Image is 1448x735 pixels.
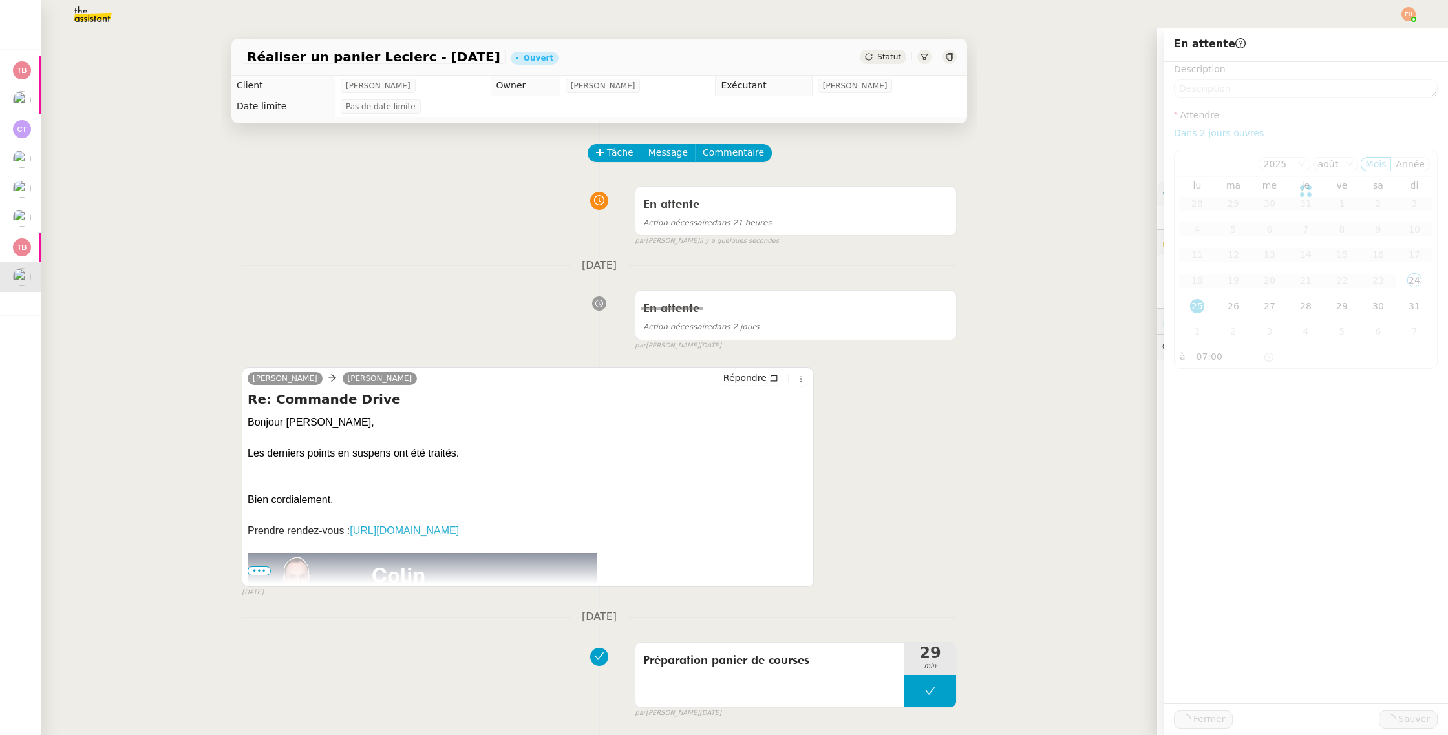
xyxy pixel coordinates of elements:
span: [PERSON_NAME] [346,79,410,92]
span: ⚙️ [1162,186,1230,201]
div: ⏲️Tâches 73:04 [1157,309,1448,334]
span: 💬 [1162,342,1268,352]
button: Tâche [588,144,641,162]
small: [PERSON_NAME] [635,236,779,247]
span: il y a quelques secondes [699,236,779,247]
span: [PERSON_NAME] [823,79,888,92]
span: [DATE] [571,608,627,626]
span: Action nécessaire [643,218,712,227]
h4: Re: Commande Drive [248,390,808,408]
span: En attente [643,199,699,211]
img: Signature Mail Colin (2).jpg [248,553,597,684]
button: Message [641,144,696,162]
span: ••• [248,566,271,575]
img: users%2FxcSDjHYvjkh7Ays4vB9rOShue3j1%2Favatar%2Fc5852ac1-ab6d-4275-813a-2130981b2f82 [13,209,31,227]
div: 💬Commentaires 7 [1157,335,1448,360]
a: [PERSON_NAME] [248,373,323,384]
span: En attente [1174,37,1246,50]
span: par [635,708,646,719]
span: [PERSON_NAME] [348,374,412,383]
div: Bonjour [PERSON_NAME], [248,415,808,430]
div: ⚙️Procédures [1157,181,1448,206]
span: Prendre rendez-vous : [248,525,459,536]
img: users%2F8F3ae0CdRNRxLT9M8DTLuFZT1wq1%2Favatar%2F8d3ba6ea-8103-41c2-84d4-2a4cca0cf040 [13,150,31,168]
span: [DATE] [699,708,721,719]
span: En attente [643,303,699,315]
span: min [904,661,956,672]
img: users%2FtFhOaBya8rNVU5KG7br7ns1BCvi2%2Favatar%2Faa8c47da-ee6c-4101-9e7d-730f2e64f978 [13,91,31,109]
span: Statut [877,52,901,61]
span: 29 [904,645,956,661]
td: Client [231,76,335,96]
span: par [635,236,646,247]
button: Fermer [1174,710,1233,729]
span: ⏲️ [1162,316,1257,326]
span: Réaliser un panier Leclerc - [DATE] [247,50,500,63]
span: [PERSON_NAME] [571,79,635,92]
button: Sauver [1379,710,1438,729]
span: 🔐 [1162,235,1246,250]
img: users%2F8F3ae0CdRNRxLT9M8DTLuFZT1wq1%2Favatar%2F8d3ba6ea-8103-41c2-84d4-2a4cca0cf040 [13,268,31,286]
div: 🔐Données client [1157,230,1448,255]
small: [PERSON_NAME] [635,340,721,351]
span: [DATE] [242,587,264,598]
img: svg [1401,7,1416,21]
span: Tâche [607,145,633,160]
a: [URL][DOMAIN_NAME] [350,525,459,536]
span: dans 21 heures [643,218,771,227]
span: Action nécessaire [643,322,712,331]
img: svg [13,238,31,256]
span: Commentaire [703,145,764,160]
span: par [635,340,646,351]
button: Commentaire [695,144,772,162]
img: svg [13,120,31,138]
td: Date limite [231,96,335,117]
div: Ouvert [524,54,553,62]
span: Message [648,145,688,160]
div: Les derniers points en suspens ont été traités. [248,446,808,461]
span: Préparation panier de courses [643,651,897,670]
span: Bien cordialement, [248,494,334,505]
span: [DATE] [699,340,721,351]
span: Pas de date limite [346,100,416,113]
td: Owner [491,76,560,96]
td: Exécutant [716,76,812,96]
img: users%2FABbKNE6cqURruDjcsiPjnOKQJp72%2Favatar%2F553dd27b-fe40-476d-bebb-74bc1599d59c [13,180,31,198]
span: [DATE] [571,257,627,274]
span: Répondre [723,371,767,384]
button: Répondre [719,371,783,385]
small: [PERSON_NAME] [635,708,721,719]
span: dans 2 jours [643,322,759,331]
img: svg [13,61,31,79]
